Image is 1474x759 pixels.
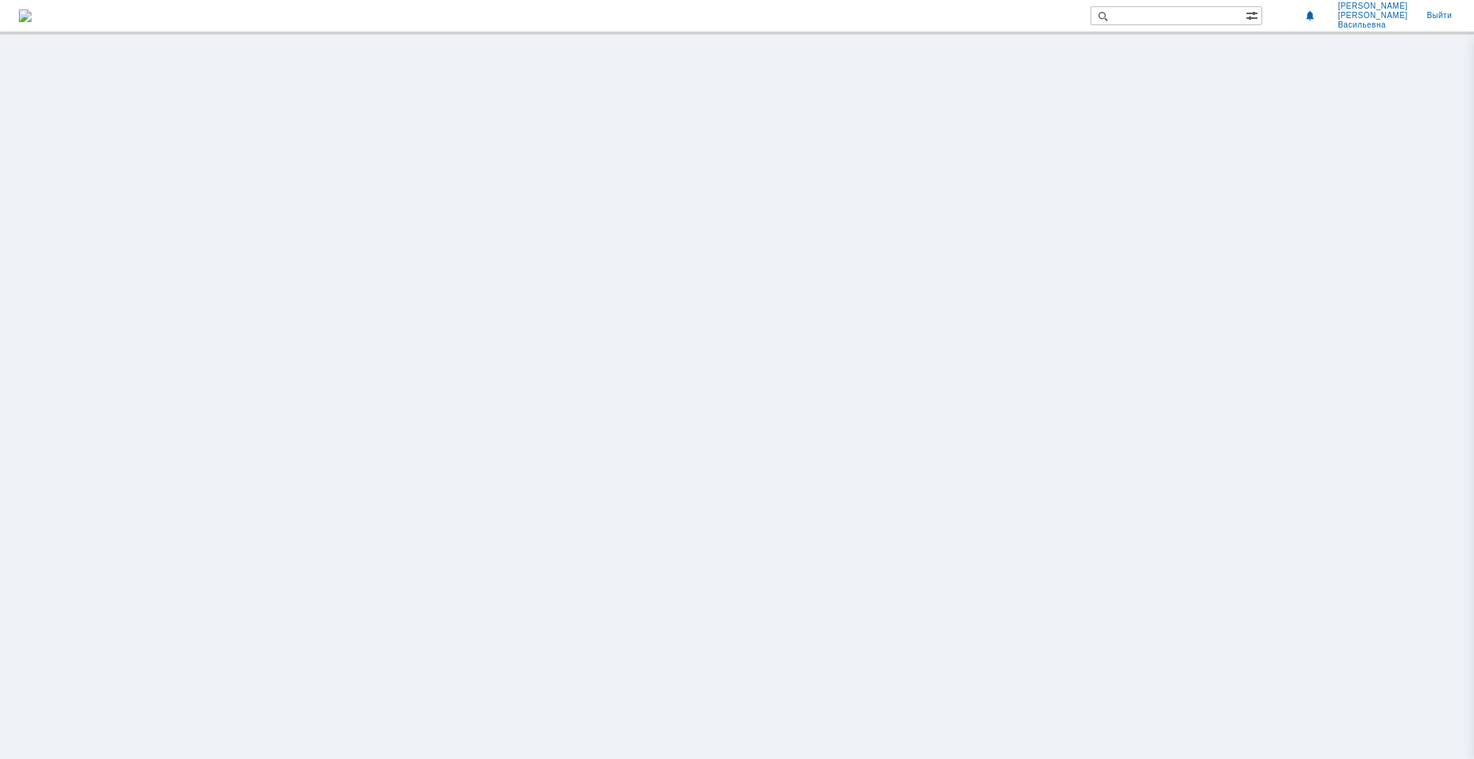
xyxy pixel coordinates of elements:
span: [PERSON_NAME] [1338,11,1408,20]
span: [PERSON_NAME] [1338,2,1408,11]
span: Васильевна [1338,20,1408,30]
span: Расширенный поиск [1246,7,1261,22]
img: logo [19,9,31,22]
a: Перейти на домашнюю страницу [19,9,31,22]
